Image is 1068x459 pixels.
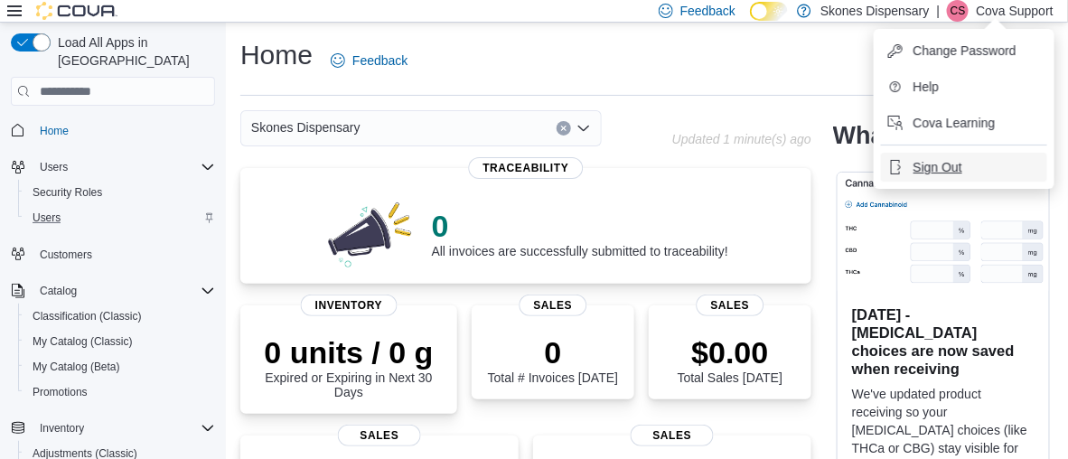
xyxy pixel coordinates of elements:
[18,329,222,354] button: My Catalog (Classic)
[4,416,222,441] button: Inventory
[557,121,571,136] button: Clear input
[25,305,149,327] a: Classification (Classic)
[25,331,215,352] span: My Catalog (Classic)
[33,243,215,266] span: Customers
[33,156,75,178] button: Users
[18,180,222,205] button: Security Roles
[255,334,443,399] div: Expired or Expiring in Next 30 Days
[255,334,443,370] p: 0 units / 0 g
[40,160,68,174] span: Users
[25,331,140,352] a: My Catalog (Classic)
[750,2,788,21] input: Dark Mode
[4,117,222,143] button: Home
[913,78,940,96] span: Help
[251,117,361,138] span: Skones Dispensary
[520,295,587,316] span: Sales
[33,280,215,302] span: Catalog
[833,121,966,150] h2: What's new
[33,417,91,439] button: Inventory
[4,241,222,267] button: Customers
[36,2,117,20] img: Cova
[33,417,215,439] span: Inventory
[881,36,1047,65] button: Change Password
[913,42,1016,60] span: Change Password
[631,425,714,446] span: Sales
[33,385,88,399] span: Promotions
[33,211,61,225] span: Users
[680,2,735,20] span: Feedback
[33,244,99,266] a: Customers
[40,248,92,262] span: Customers
[18,205,222,230] button: Users
[40,421,84,436] span: Inventory
[913,114,996,132] span: Cova Learning
[18,304,222,329] button: Classification (Classic)
[33,118,215,141] span: Home
[672,132,811,146] p: Updated 1 minute(s) ago
[25,356,215,378] span: My Catalog (Beta)
[4,278,222,304] button: Catalog
[881,72,1047,101] button: Help
[323,197,417,269] img: 0
[678,334,782,370] p: $0.00
[33,156,215,178] span: Users
[432,208,728,244] p: 0
[697,295,764,316] span: Sales
[881,153,1047,182] button: Sign Out
[25,305,215,327] span: Classification (Classic)
[750,21,751,22] span: Dark Mode
[240,37,313,73] h1: Home
[33,334,133,349] span: My Catalog (Classic)
[40,124,69,138] span: Home
[323,42,415,79] a: Feedback
[852,305,1035,378] h3: [DATE] - [MEDICAL_DATA] choices are now saved when receiving
[488,334,618,385] div: Total # Invoices [DATE]
[18,354,222,379] button: My Catalog (Beta)
[301,295,398,316] span: Inventory
[338,425,421,446] span: Sales
[4,155,222,180] button: Users
[25,207,68,229] a: Users
[432,208,728,258] div: All invoices are successfully submitted to traceability!
[51,33,215,70] span: Load All Apps in [GEOGRAPHIC_DATA]
[488,334,618,370] p: 0
[25,182,215,203] span: Security Roles
[913,158,962,176] span: Sign Out
[33,360,120,374] span: My Catalog (Beta)
[25,356,127,378] a: My Catalog (Beta)
[33,280,84,302] button: Catalog
[25,182,109,203] a: Security Roles
[33,185,102,200] span: Security Roles
[25,207,215,229] span: Users
[25,381,95,403] a: Promotions
[25,381,215,403] span: Promotions
[18,379,222,405] button: Promotions
[40,284,77,298] span: Catalog
[881,108,1047,137] button: Cova Learning
[576,121,591,136] button: Open list of options
[33,309,142,323] span: Classification (Classic)
[352,52,408,70] span: Feedback
[678,334,782,385] div: Total Sales [DATE]
[468,157,583,179] span: Traceability
[33,120,76,142] a: Home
